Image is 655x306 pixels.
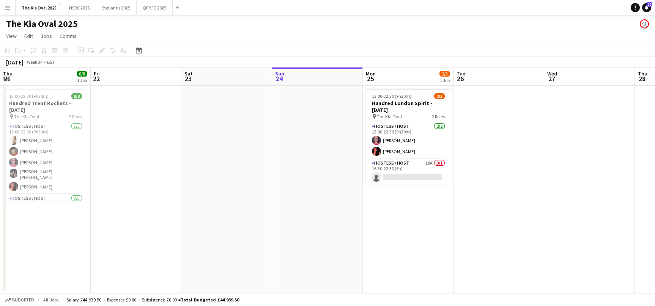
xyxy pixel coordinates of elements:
span: 24 [274,74,284,83]
span: Tue [457,70,465,77]
span: 8/8 [77,71,87,77]
span: 28 [637,74,647,83]
a: View [3,31,20,41]
span: 25 [365,74,376,83]
h3: Hundred Trent Rockets - [DATE] [3,100,88,113]
a: 20 [642,3,651,12]
a: Comms [57,31,80,41]
span: 8/8 [71,93,82,99]
app-card-role: Hostess / Host3/3 [3,194,88,242]
span: Sat [184,70,193,77]
app-job-card: 13:00-22:30 (9h30m)8/8Hundred Trent Rockets - [DATE] The Kia Oval2 RolesHostess / Host5/513:00-22... [3,89,88,201]
span: Budgeted [12,297,34,303]
a: Edit [21,31,36,41]
span: 20 [647,2,652,7]
span: 2 Roles [432,114,445,119]
span: 26 [455,74,465,83]
span: 21 [2,74,13,83]
span: Sun [275,70,284,77]
span: 27 [546,74,557,83]
div: Salary £44 939.50 + Expenses £0.00 + Subsistence £0.00 = [66,297,239,303]
app-card-role: Hostess / Host5/513:00-22:30 (9h30m)[PERSON_NAME][PERSON_NAME][PERSON_NAME][PERSON_NAME]-[PERSON_... [3,122,88,194]
div: 1 Job [77,77,87,83]
span: Week 34 [25,59,44,65]
span: Edit [24,33,33,39]
span: Comms [60,33,77,39]
span: 2/3 [439,71,450,77]
div: 1 Job [440,77,450,83]
span: 2/3 [434,93,445,99]
a: Jobs [38,31,55,41]
app-job-card: 13:00-22:30 (9h30m)2/3Hundred London Spirit - [DATE] The Kia Oval2 RolesHostess / Host2/213:00-22... [366,89,451,185]
h1: The Kia Oval 2025 [6,18,78,30]
span: Fri [94,70,100,77]
button: The Kia Oval 2025 [16,0,63,15]
div: [DATE] [6,58,24,66]
span: All jobs [42,297,60,303]
button: Budgeted [4,296,35,304]
button: HSBC 2025 [63,0,96,15]
span: Thu [638,70,647,77]
div: BST [47,59,55,65]
span: Jobs [41,33,52,39]
span: Wed [547,70,557,77]
span: The Kia Oval [377,114,402,119]
span: 2 Roles [69,114,82,119]
span: Mon [366,70,376,77]
span: 13:00-22:30 (9h30m) [9,93,49,99]
span: View [6,33,17,39]
span: Thu [3,70,13,77]
span: Total Budgeted £44 939.50 [181,297,239,303]
span: 13:00-22:30 (9h30m) [372,93,411,99]
button: Stellantis 2025 [96,0,137,15]
app-card-role: Hostess / Host2/213:00-22:30 (9h30m)[PERSON_NAME][PERSON_NAME] [366,122,451,159]
button: QPR FC 2025 [137,0,173,15]
app-card-role: Hostess / Host10A0/116:30-22:30 (6h) [366,159,451,185]
app-user-avatar: Sam Johannesson [640,19,649,28]
span: The Kia Oval [14,114,39,119]
span: 23 [183,74,193,83]
h3: Hundred London Spirit - [DATE] [366,100,451,113]
span: 22 [93,74,100,83]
